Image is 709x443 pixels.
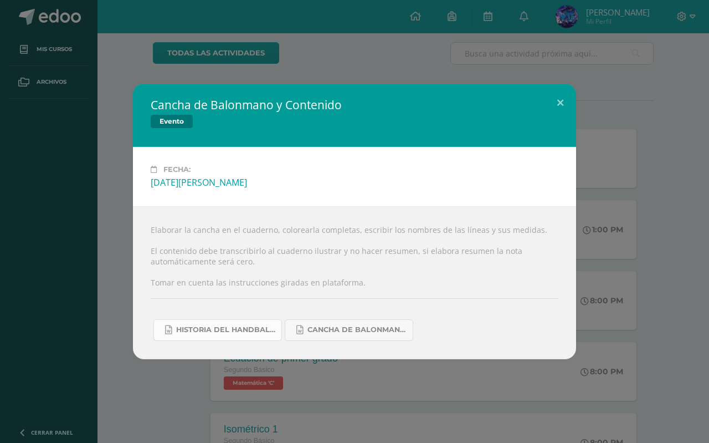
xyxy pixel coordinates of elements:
[176,325,276,334] span: Historia del handball.docx
[151,176,558,189] div: [DATE][PERSON_NAME]
[153,319,282,341] a: Historia del handball.docx
[307,325,407,334] span: Cancha de Balonmano.docx
[163,165,191,174] span: Fecha:
[151,97,342,113] h2: Cancha de Balonmano y Contenido
[544,84,576,121] button: Close (Esc)
[133,206,576,359] div: Elaborar la cancha en el cuaderno, colorearla completas, escribir los nombres de las líneas y sus...
[151,115,193,128] span: Evento
[285,319,413,341] a: Cancha de Balonmano.docx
